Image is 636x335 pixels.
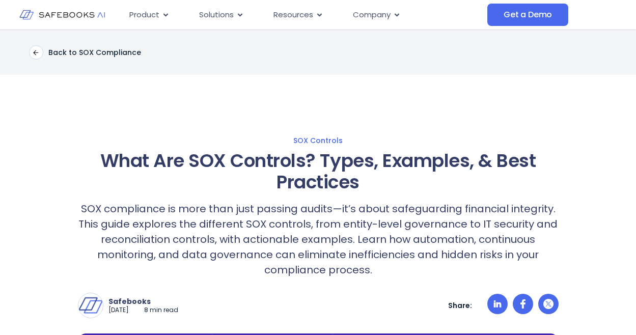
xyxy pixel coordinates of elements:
a: Get a Demo [487,4,568,26]
p: [DATE] [108,306,129,315]
p: Back to SOX Compliance [48,48,141,57]
span: Solutions [199,9,234,21]
span: Get a Demo [504,10,552,20]
span: Company [353,9,391,21]
span: Resources [273,9,313,21]
nav: Menu [121,5,487,25]
a: SOX Controls [10,136,626,145]
h1: What Are SOX Controls? Types, Examples, & Best Practices [78,150,559,193]
p: SOX compliance is more than just passing audits—it’s about safeguarding financial integrity. This... [78,201,559,277]
p: 8 min read [144,306,178,315]
a: Back to SOX Compliance [29,45,141,60]
div: Menu Toggle [121,5,487,25]
p: Safebooks [108,297,178,306]
img: Safebooks [78,293,103,318]
p: Share: [448,301,472,310]
span: Product [129,9,159,21]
